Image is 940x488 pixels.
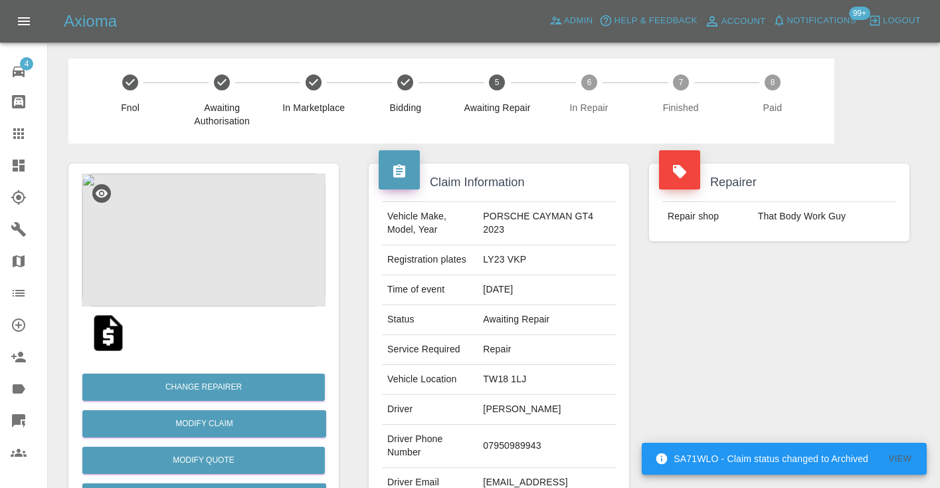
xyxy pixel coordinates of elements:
[478,202,616,245] td: PORSCHE CAYMAN GT4 2023
[478,245,616,275] td: LY23 VKP
[478,425,616,468] td: 07950989943
[8,5,40,37] button: Open drawer
[82,174,326,306] img: b1664fba-c98f-4bd5-8dbc-61dcb4ffe6be
[379,174,619,191] h4: Claim Information
[549,101,630,114] span: In Repair
[382,245,478,275] td: Registration plates
[82,447,325,474] button: Modify Quote
[769,11,860,31] button: Notifications
[365,101,446,114] span: Bidding
[382,395,478,425] td: Driver
[546,11,597,31] a: Admin
[614,13,697,29] span: Help & Feedback
[678,78,683,87] text: 7
[382,335,478,365] td: Service Required
[879,449,921,469] button: View
[596,11,700,31] button: Help & Feedback
[382,305,478,335] td: Status
[82,410,326,437] a: Modify Claim
[64,11,117,32] h5: Axioma
[701,11,769,32] a: Account
[181,101,262,128] span: Awaiting Authorisation
[564,13,593,29] span: Admin
[849,7,870,20] span: 99+
[478,395,616,425] td: [PERSON_NAME]
[883,13,921,29] span: Logout
[82,374,325,401] button: Change Repairer
[865,11,924,31] button: Logout
[662,202,753,231] td: Repair shop
[478,275,616,305] td: [DATE]
[640,101,721,114] span: Finished
[721,14,766,29] span: Account
[655,447,868,471] div: SA71WLO - Claim status changed to Archived
[20,57,33,70] span: 4
[770,78,775,87] text: 8
[478,335,616,365] td: Repair
[659,174,899,191] h4: Repairer
[478,305,616,335] td: Awaiting Repair
[382,275,478,305] td: Time of event
[90,101,171,114] span: Fnol
[273,101,354,114] span: In Marketplace
[478,365,616,395] td: TW18 1LJ
[382,365,478,395] td: Vehicle Location
[753,202,896,231] td: That Body Work Guy
[456,101,537,114] span: Awaiting Repair
[495,78,500,87] text: 5
[382,425,478,468] td: Driver Phone Number
[787,13,856,29] span: Notifications
[587,78,591,87] text: 6
[87,312,130,354] img: qt_1S3t0kA4aDea5wMjzobXX0vI
[732,101,813,114] span: Paid
[382,202,478,245] td: Vehicle Make, Model, Year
